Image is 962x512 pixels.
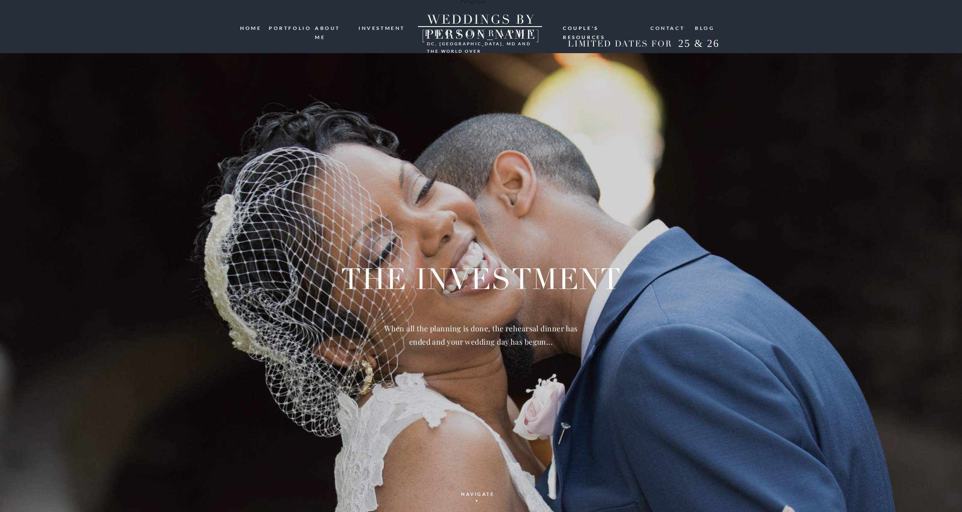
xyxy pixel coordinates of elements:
[564,39,675,49] h2: LIMITED DATES FOR
[269,24,309,32] a: portfolio
[452,490,503,500] a: navigate
[672,37,726,52] h2: 25 & 26
[315,24,353,32] a: ABOUT ME
[329,262,634,298] h1: THE investment
[563,24,643,30] a: Couple's resources
[695,24,715,32] a: blog
[405,12,557,27] a: WEDDINGS BY [PERSON_NAME]
[240,24,263,32] a: HOME
[380,322,582,358] h2: When all the planning is done, the rehearsal dinner has ended and your wedding day has begun...
[358,24,406,32] a: investment
[427,40,533,47] h3: DC, [GEOGRAPHIC_DATA], md and the world over
[650,24,685,32] a: Contact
